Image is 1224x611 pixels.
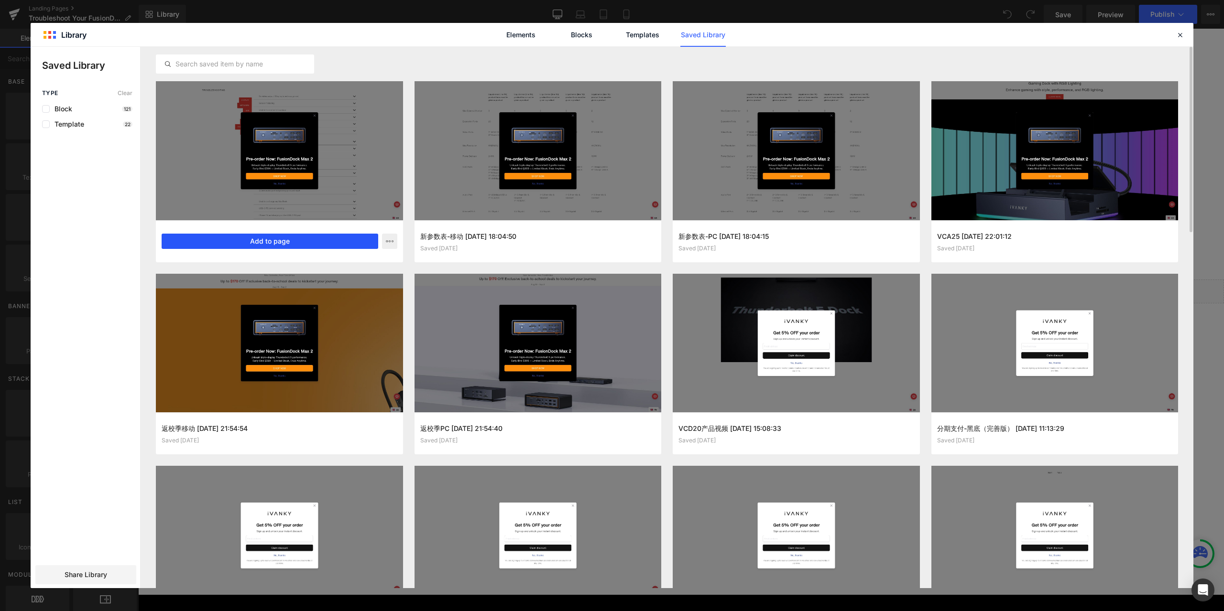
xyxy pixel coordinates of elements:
[937,437,1173,444] div: Saved [DATE]
[50,120,84,128] span: Template
[937,423,1173,433] h3: 分期支付-黑底（完善版） [DATE] 11:13:29
[118,90,132,96] span: Clear
[937,231,1173,241] h3: VCA25 [DATE] 22:01:12
[420,231,656,241] h3: 新参数表-移动 [DATE] 18:04:50
[453,496,539,515] a: Explore Blocks
[123,121,132,127] p: 22
[678,231,914,241] h3: 新参数表-PC [DATE] 18:04:15
[937,245,1173,252] div: Saved [DATE]
[503,301,583,312] strong: Manuals & Downloads
[680,23,726,47] a: Saved Library
[420,437,656,444] div: Saved [DATE]
[306,99,514,168] div: Explore troubleshooting solutions for various product-related topics. This comprehensive collecti...
[420,423,656,433] h3: 返校季PC [DATE] 21:54:40
[122,106,132,112] p: 121
[162,437,397,444] div: Saved [DATE]
[1191,579,1214,601] div: Open Intercom Messenger
[42,58,140,73] p: Saved Library
[420,245,656,252] div: Saved [DATE]
[678,437,914,444] div: Saved [DATE]
[162,423,397,433] h3: 返校季移动 [DATE] 21:54:54
[156,58,314,70] input: Search saved item by name
[498,23,544,47] a: Elements
[272,523,815,529] p: or Drag & Drop elements from left sidebar
[559,23,604,47] a: Blocks
[678,245,914,252] div: Saved [DATE]
[50,105,72,113] span: Block
[492,354,621,367] a: FusionDock Max 2 User Manual
[620,23,665,47] a: Templates
[42,90,58,96] span: Type
[547,496,633,515] a: Add Single Section
[65,570,107,579] span: Share Library
[306,75,432,96] b: FusionDock Max 2
[162,234,378,249] button: Add to page
[678,423,914,433] h3: VCD20产品视频 [DATE] 15:08:33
